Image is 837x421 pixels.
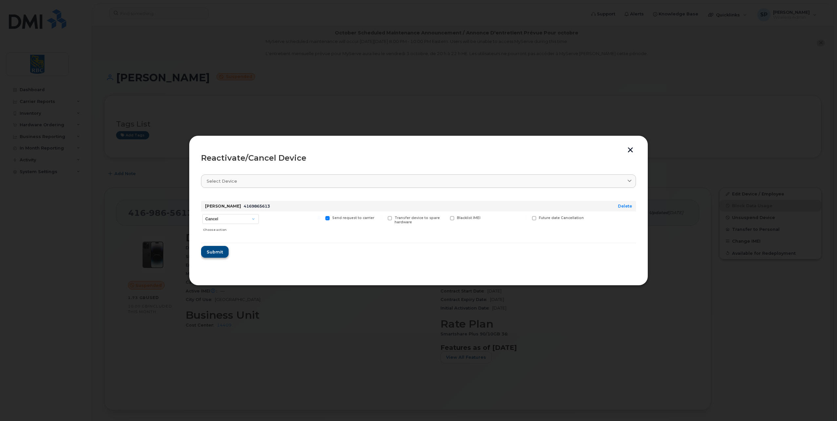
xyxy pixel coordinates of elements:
[539,216,584,220] span: Future date Cancellation
[203,225,259,232] div: Choose action
[201,246,229,258] button: Submit
[201,154,636,162] div: Reactivate/Cancel Device
[317,216,321,219] input: Send request to carrier
[207,178,237,184] span: Select device
[207,249,223,255] span: Submit
[395,216,440,224] span: Transfer device to spare hardware
[205,204,241,209] strong: [PERSON_NAME]
[380,216,383,219] input: Transfer device to spare hardware
[332,216,374,220] span: Send request to carrier
[457,216,480,220] span: Blacklist IMEI
[201,174,636,188] a: Select device
[244,204,270,209] span: 4169865613
[442,216,445,219] input: Blacklist IMEI
[524,216,527,219] input: Future date Cancellation
[618,204,632,209] a: Delete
